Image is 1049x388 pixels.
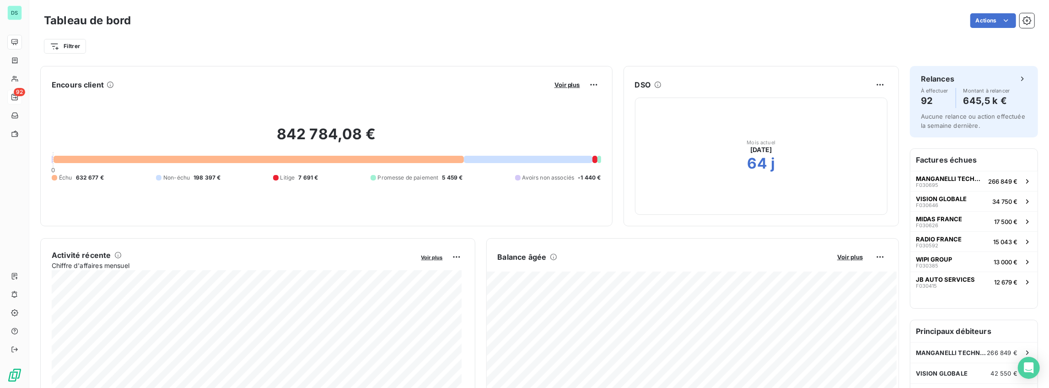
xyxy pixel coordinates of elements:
[916,283,937,289] span: F030415
[76,174,104,182] span: 632 677 €
[916,235,962,243] span: RADIO FRANCE
[910,320,1038,342] h6: Principaux débiteurs
[52,250,111,261] h6: Activité récente
[771,154,775,173] h2: j
[635,79,651,90] h6: DSO
[921,73,954,84] h6: Relances
[498,251,547,262] h6: Balance âgée
[910,211,1038,231] button: MIDAS FRANCEF03062617 500 €
[522,174,575,182] span: Avoirs non associés
[747,140,776,145] span: Mois actuel
[916,263,938,268] span: F030385
[419,253,446,261] button: Voir plus
[51,166,55,174] span: 0
[554,81,580,88] span: Voir plus
[963,93,1010,108] h4: 645,5 k €
[991,370,1017,377] span: 42 550 €
[910,171,1038,191] button: MANGANELLI TECHNOLOGYF030695266 849 €
[994,258,1017,266] span: 13 000 €
[916,349,987,356] span: MANGANELLI TECHNOLOGY
[916,175,984,182] span: MANGANELLI TECHNOLOGY
[52,125,601,153] h2: 842 784,08 €
[59,174,72,182] span: Échu
[378,174,439,182] span: Promesse de paiement
[837,253,863,261] span: Voir plus
[916,223,938,228] span: F030626
[916,215,962,223] span: MIDAS FRANCE
[916,195,967,202] span: VISION GLOBALE
[44,39,86,54] button: Filtrer
[52,261,415,270] span: Chiffre d'affaires mensuel
[916,243,938,248] span: F030592
[921,88,948,93] span: À effectuer
[834,253,866,261] button: Voir plus
[44,12,131,29] h3: Tableau de bord
[552,81,583,89] button: Voir plus
[987,349,1017,356] span: 266 849 €
[916,256,952,263] span: WIPI GROUP
[298,174,318,182] span: 7 691 €
[916,370,968,377] span: VISION GLOBALE
[910,272,1038,292] button: JB AUTO SERVICESF03041512 679 €
[52,79,104,90] h6: Encours client
[916,182,938,188] span: F030695
[921,93,948,108] h4: 92
[970,13,1016,28] button: Actions
[988,178,1017,185] span: 266 849 €
[748,154,767,173] h2: 64
[992,198,1017,205] span: 34 750 €
[163,174,190,182] span: Non-échu
[963,88,1010,93] span: Montant à relancer
[910,191,1038,211] button: VISION GLOBALEF03064634 750 €
[910,231,1038,251] button: RADIO FRANCEF03059215 043 €
[916,276,975,283] span: JB AUTO SERVICES
[910,149,1038,171] h6: Factures échues
[910,251,1038,272] button: WIPI GROUPF03038513 000 €
[750,145,772,154] span: [DATE]
[916,202,938,208] span: F030646
[7,5,22,20] div: DS
[442,174,463,182] span: 5 459 €
[194,174,221,182] span: 198 397 €
[421,254,443,261] span: Voir plus
[14,88,25,96] span: 92
[578,174,601,182] span: -1 440 €
[1018,357,1040,379] div: Open Intercom Messenger
[280,174,295,182] span: Litige
[921,113,1025,129] span: Aucune relance ou action effectuée la semaine dernière.
[7,368,22,383] img: Logo LeanPay
[994,218,1017,225] span: 17 500 €
[994,279,1017,286] span: 12 679 €
[993,238,1017,246] span: 15 043 €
